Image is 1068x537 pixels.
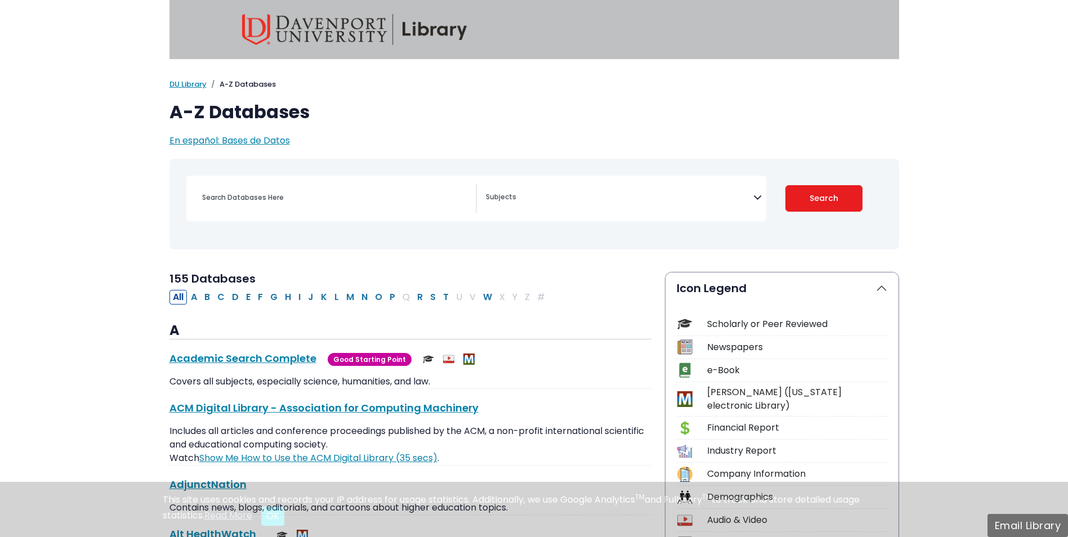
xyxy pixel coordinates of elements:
h1: A-Z Databases [169,101,899,123]
h3: A [169,323,651,339]
button: Filter Results B [201,290,213,305]
div: Financial Report [707,421,887,435]
button: All [169,290,187,305]
img: Icon Company Information [677,467,692,482]
a: Academic Search Complete [169,351,316,365]
button: Filter Results J [305,290,317,305]
button: Filter Results G [267,290,281,305]
button: Filter Results I [295,290,304,305]
img: Icon Newspapers [677,339,692,355]
img: Icon e-Book [677,363,692,378]
button: Close [261,507,284,526]
button: Filter Results A [187,290,200,305]
button: Filter Results O [372,290,386,305]
sup: TM [635,492,645,502]
div: Company Information [707,467,887,481]
div: Industry Report [707,444,887,458]
input: Search database by title or keyword [195,189,476,205]
button: Filter Results M [343,290,358,305]
a: En español: Bases de Datos [169,134,290,147]
a: ACM Digital Library - Association for Computing Machinery [169,401,479,415]
button: Submit for Search Results [785,185,863,212]
nav: breadcrumb [169,79,899,90]
div: [PERSON_NAME] ([US_STATE] electronic Library) [707,386,887,413]
button: Filter Results F [254,290,266,305]
img: Icon Financial Report [677,420,692,436]
span: 155 Databases [169,271,256,287]
li: A-Z Databases [207,79,276,90]
div: Alpha-list to filter by first letter of database name [169,290,549,303]
button: Filter Results D [229,290,242,305]
button: Filter Results C [214,290,228,305]
div: Newspapers [707,341,887,354]
button: Filter Results T [440,290,452,305]
img: Icon Scholarly or Peer Reviewed [677,316,692,332]
a: Link opens in new window [199,451,437,464]
button: Filter Results S [427,290,439,305]
button: Filter Results P [386,290,399,305]
button: Filter Results E [243,290,254,305]
button: Filter Results R [414,290,426,305]
button: Filter Results K [318,290,330,305]
img: Davenport University Library [242,14,467,45]
img: MeL (Michigan electronic Library) [463,353,475,365]
nav: Search filters [169,159,899,249]
span: Good Starting Point [328,353,412,366]
a: Read More [204,509,252,522]
p: Covers all subjects, especially science, humanities, and law. [169,375,651,388]
div: Scholarly or Peer Reviewed [707,317,887,331]
a: AdjunctNation [169,477,247,491]
button: Filter Results N [358,290,371,305]
button: Filter Results W [480,290,495,305]
a: DU Library [169,79,207,89]
sup: TM [702,492,712,502]
textarea: Search [486,194,753,203]
img: Scholarly or Peer Reviewed [423,353,434,365]
button: Icon Legend [665,272,899,304]
img: Icon Industry Report [677,444,692,459]
button: Filter Results L [331,290,342,305]
p: Includes all articles and conference proceedings published by the ACM, a non-profit international... [169,424,651,465]
div: e-Book [707,364,887,377]
button: Filter Results H [281,290,294,305]
div: This site uses cookies and records your IP address for usage statistics. Additionally, we use Goo... [163,493,906,526]
img: Audio & Video [443,353,454,365]
img: Icon MeL (Michigan electronic Library) [677,391,692,406]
